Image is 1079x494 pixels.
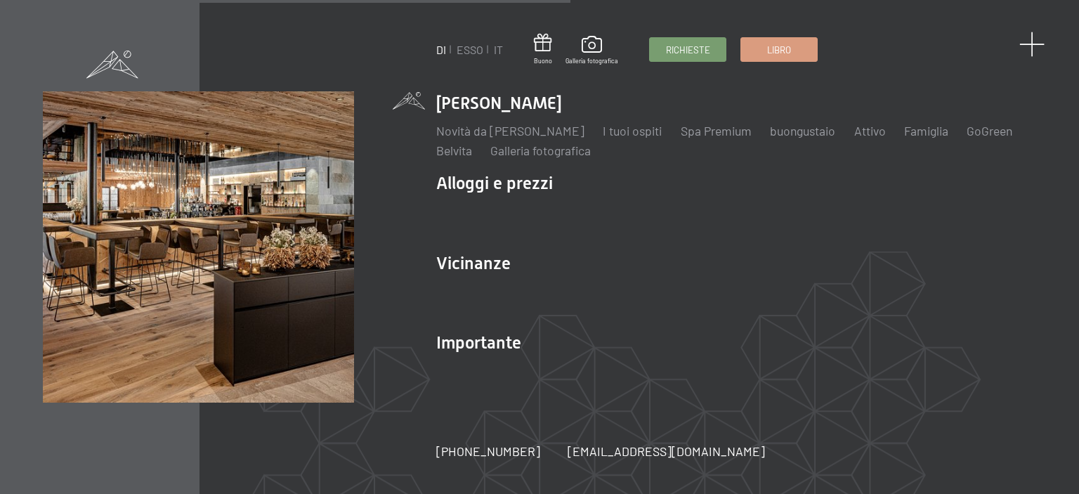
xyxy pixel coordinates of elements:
[741,38,817,61] a: Libro
[666,44,710,56] font: Richieste
[603,123,662,138] a: I tuoi ospiti
[904,123,948,138] a: Famiglia
[534,57,552,65] font: Buono
[457,43,483,56] a: ESSO
[490,143,591,158] a: Galleria fotografica
[770,123,835,138] a: buongustaio
[967,123,1012,138] a: GoGreen
[436,43,446,56] a: DI
[436,443,540,459] font: [PHONE_NUMBER]
[854,123,886,138] a: Attivo
[568,443,765,460] a: [EMAIL_ADDRESS][DOMAIN_NAME]
[565,36,618,65] a: Galleria fotografica
[650,38,726,61] a: Richieste
[565,57,618,65] font: Galleria fotografica
[534,34,552,65] a: Buono
[436,443,540,460] a: [PHONE_NUMBER]
[436,123,584,138] a: Novità da [PERSON_NAME]
[568,443,765,459] font: [EMAIL_ADDRESS][DOMAIN_NAME]
[494,43,503,56] a: IT
[436,143,472,158] a: Belvita
[767,44,791,56] font: Libro
[681,123,752,138] a: Spa Premium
